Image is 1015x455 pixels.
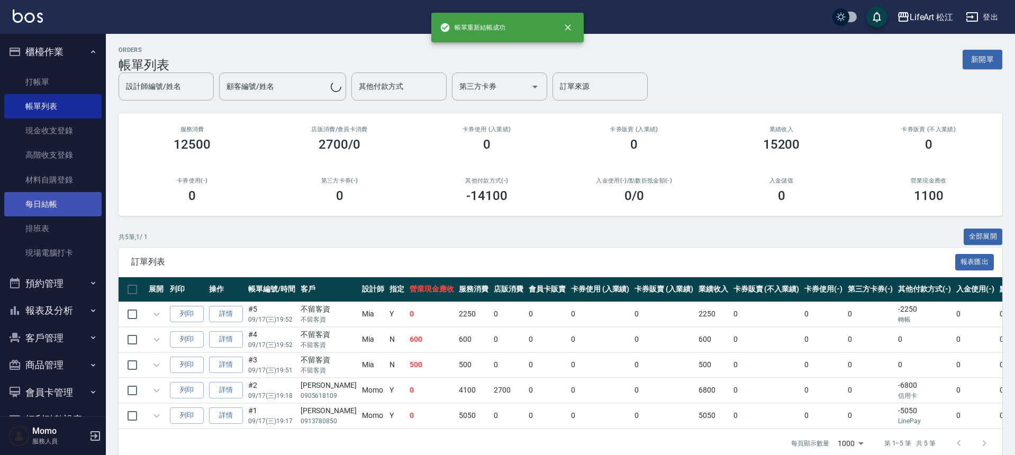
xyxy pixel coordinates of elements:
[170,407,204,424] button: 列印
[359,352,387,377] td: Mia
[456,327,491,352] td: 600
[731,327,802,352] td: 0
[298,277,359,302] th: 客戶
[895,403,954,428] td: -5050
[4,324,102,352] button: 客戶管理
[407,277,457,302] th: 營業現金應收
[527,78,543,95] button: Open
[696,327,731,352] td: 600
[209,407,243,424] a: 詳情
[301,340,357,350] p: 不留客資
[845,327,896,352] td: 0
[301,416,357,426] p: 0913780850
[491,352,526,377] td: 0
[925,137,932,152] h3: 0
[407,378,457,403] td: 0
[802,352,845,377] td: 0
[278,126,400,133] h2: 店販消費 /會員卡消費
[802,378,845,403] td: 0
[802,403,845,428] td: 0
[387,403,407,428] td: Y
[119,47,169,53] h2: ORDERS
[387,302,407,326] td: Y
[456,352,491,377] td: 500
[301,329,357,340] div: 不留客資
[632,403,696,428] td: 0
[248,391,295,401] p: 09/17 (三) 19:18
[696,378,731,403] td: 6800
[4,143,102,167] a: 高階收支登錄
[301,304,357,315] div: 不留客資
[248,340,295,350] p: 09/17 (三) 19:52
[13,10,43,23] img: Logo
[4,351,102,379] button: 商品管理
[895,277,954,302] th: 其他付款方式(-)
[720,177,842,184] h2: 入金儲值
[359,378,387,403] td: Momo
[301,315,357,324] p: 不留客資
[962,7,1002,27] button: 登出
[954,327,997,352] td: 0
[246,302,298,326] td: #5
[884,439,936,448] p: 第 1–5 筆 共 5 筆
[868,126,990,133] h2: 卡券販賣 (不入業績)
[301,391,357,401] p: 0905618109
[407,302,457,326] td: 0
[32,426,86,436] h5: Momo
[426,177,548,184] h2: 其他付款方式(-)
[632,352,696,377] td: 0
[568,302,632,326] td: 0
[895,327,954,352] td: 0
[845,403,896,428] td: 0
[526,327,568,352] td: 0
[301,405,357,416] div: [PERSON_NAME]
[456,277,491,302] th: 服務消費
[895,352,954,377] td: 0
[170,357,204,373] button: 列印
[568,327,632,352] td: 0
[4,216,102,241] a: 排班表
[778,188,785,203] h3: 0
[955,256,994,266] a: 報表匯出
[526,403,568,428] td: 0
[696,302,731,326] td: 2250
[802,327,845,352] td: 0
[131,257,955,267] span: 訂單列表
[32,436,86,446] p: 服務人員
[387,277,407,302] th: 指定
[696,352,731,377] td: 500
[845,378,896,403] td: 0
[954,378,997,403] td: 0
[491,302,526,326] td: 0
[246,327,298,352] td: #4
[407,352,457,377] td: 500
[731,378,802,403] td: 0
[301,380,357,391] div: [PERSON_NAME]
[131,177,253,184] h2: 卡券使用(-)
[632,327,696,352] td: 0
[568,378,632,403] td: 0
[573,126,695,133] h2: 卡券販賣 (入業績)
[170,306,204,322] button: 列印
[963,50,1002,69] button: 新開單
[456,403,491,428] td: 5050
[914,188,944,203] h3: 1100
[868,177,990,184] h2: 營業現金應收
[174,137,211,152] h3: 12500
[845,302,896,326] td: 0
[556,16,579,39] button: close
[955,254,994,270] button: 報表匯出
[802,302,845,326] td: 0
[170,331,204,348] button: 列印
[526,277,568,302] th: 會員卡販賣
[731,277,802,302] th: 卡券販賣 (不入業績)
[248,416,295,426] p: 09/17 (三) 19:17
[632,302,696,326] td: 0
[526,352,568,377] td: 0
[387,378,407,403] td: Y
[895,378,954,403] td: -6800
[964,229,1003,245] button: 全部展開
[630,137,638,152] h3: 0
[4,297,102,324] button: 報表及分析
[336,188,343,203] h3: 0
